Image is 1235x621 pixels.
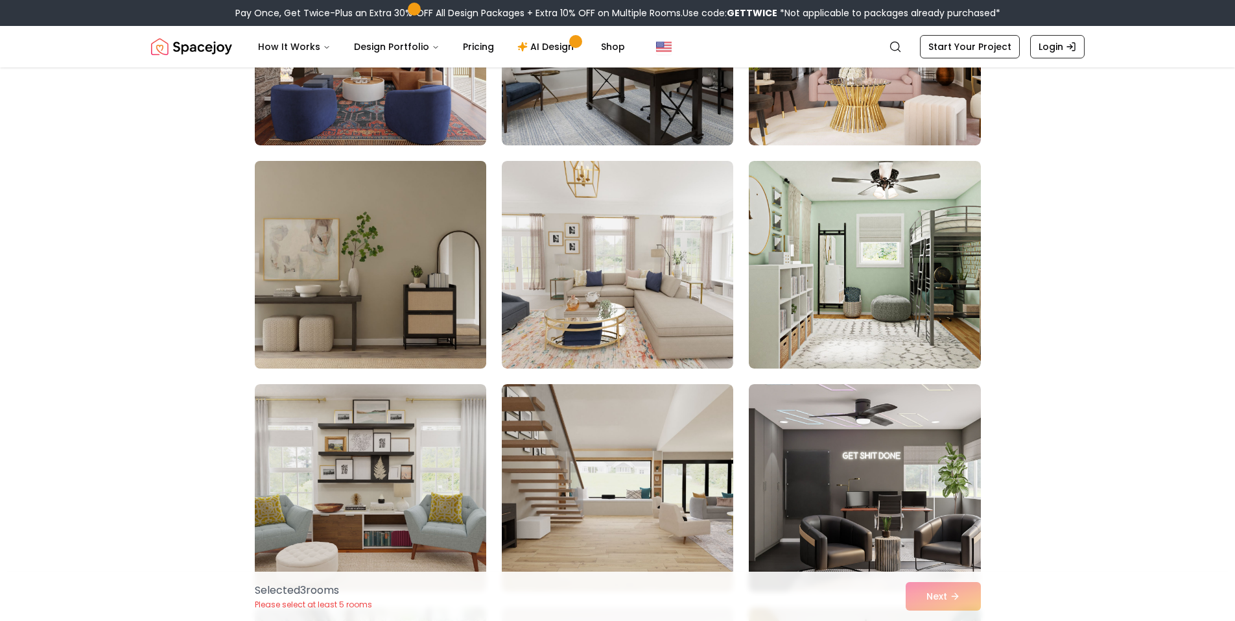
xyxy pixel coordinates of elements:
[255,583,372,598] p: Selected 3 room s
[683,6,777,19] span: Use code:
[727,6,777,19] b: GETTWICE
[249,156,492,374] img: Room room-88
[344,34,450,60] button: Design Portfolio
[255,384,486,592] img: Room room-91
[248,34,341,60] button: How It Works
[502,384,733,592] img: Room room-92
[255,600,372,610] p: Please select at least 5 rooms
[777,6,1000,19] span: *Not applicable to packages already purchased*
[151,34,232,60] img: Spacejoy Logo
[749,161,980,369] img: Room room-90
[656,39,672,55] img: United States
[920,35,1020,58] a: Start Your Project
[591,34,635,60] a: Shop
[507,34,588,60] a: AI Design
[749,384,980,592] img: Room room-93
[453,34,504,60] a: Pricing
[248,34,635,60] nav: Main
[151,34,232,60] a: Spacejoy
[151,26,1085,67] nav: Global
[502,161,733,369] img: Room room-89
[1030,35,1085,58] a: Login
[235,6,1000,19] div: Pay Once, Get Twice-Plus an Extra 30% OFF All Design Packages + Extra 10% OFF on Multiple Rooms.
